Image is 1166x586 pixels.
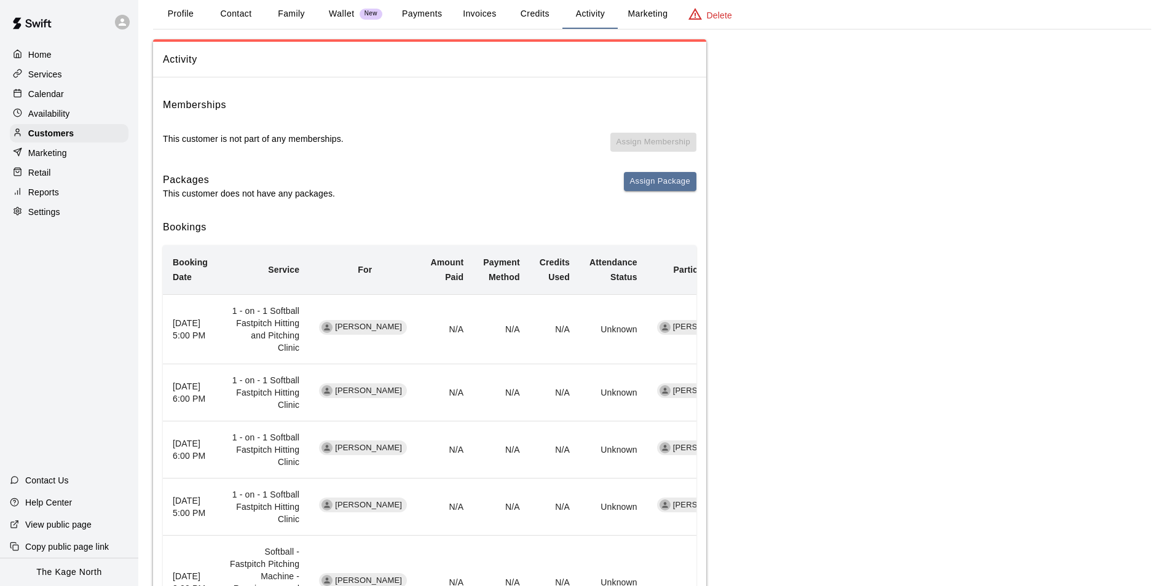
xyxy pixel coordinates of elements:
[10,144,128,162] a: Marketing
[473,294,529,364] td: N/A
[321,322,333,333] div: Grace Sefton
[668,385,745,397] span: [PERSON_NAME]
[10,45,128,64] a: Home
[163,294,218,364] th: [DATE] 5:00 PM
[28,68,62,80] p: Services
[25,541,109,553] p: Copy public page link
[28,166,51,179] p: Retail
[540,257,570,282] b: Credits Used
[660,322,671,333] div: Pete McNabb
[28,49,52,61] p: Home
[530,479,580,536] td: N/A
[321,385,333,396] div: Piper Sefton
[473,364,529,421] td: N/A
[10,104,128,123] a: Availability
[580,294,647,364] td: Unknown
[657,498,745,512] div: [PERSON_NAME]
[530,421,580,479] td: N/A
[360,10,382,18] span: New
[163,52,696,68] span: Activity
[10,203,128,221] a: Settings
[668,442,745,454] span: [PERSON_NAME]
[163,172,335,188] h6: Packages
[707,9,732,21] p: Delete
[330,442,407,454] span: [PERSON_NAME]
[218,364,309,421] td: 1 - on - 1 Softball Fastpitch Hitting Clinic
[36,566,102,579] p: The Kage North
[530,364,580,421] td: N/A
[657,440,745,455] div: [PERSON_NAME]
[589,257,637,282] b: Attendance Status
[330,385,407,397] span: [PERSON_NAME]
[218,421,309,479] td: 1 - on - 1 Softball Fastpitch Hitting Clinic
[10,163,128,182] a: Retail
[668,499,745,511] span: [PERSON_NAME]
[660,499,671,510] div: Brittani Goettsch
[163,479,218,536] th: [DATE] 5:00 PM
[173,257,208,282] b: Booking Date
[25,474,69,486] p: Contact Us
[10,124,128,143] a: Customers
[28,186,59,198] p: Reports
[163,133,344,145] p: This customer is not part of any memberships.
[25,496,72,509] p: Help Center
[321,575,333,586] div: Piper Sefton
[660,442,671,453] div: Brittani Goettsch
[421,479,474,536] td: N/A
[163,364,218,421] th: [DATE] 6:00 PM
[268,265,299,275] b: Service
[329,7,355,20] p: Wallet
[610,133,696,162] span: You don't have any memberships
[580,421,647,479] td: Unknown
[483,257,519,282] b: Payment Method
[580,364,647,421] td: Unknown
[330,499,407,511] span: [PERSON_NAME]
[163,97,226,113] h6: Memberships
[580,479,647,536] td: Unknown
[28,206,60,218] p: Settings
[10,183,128,201] a: Reports
[28,147,67,159] p: Marketing
[431,257,464,282] b: Amount Paid
[358,265,372,275] b: For
[530,294,580,364] td: N/A
[163,187,335,200] p: This customer does not have any packages.
[668,321,745,333] span: [PERSON_NAME]
[657,320,745,335] div: [PERSON_NAME]
[218,479,309,536] td: 1 - on - 1 Softball Fastpitch Hitting Clinic
[421,421,474,479] td: N/A
[473,421,529,479] td: N/A
[25,518,92,531] p: View public page
[28,127,74,139] p: Customers
[28,88,64,100] p: Calendar
[10,85,128,103] a: Calendar
[330,321,407,333] span: [PERSON_NAME]
[321,442,333,453] div: Piper Sefton
[321,499,333,510] div: Piper Sefton
[421,364,474,421] td: N/A
[28,107,70,120] p: Availability
[421,294,474,364] td: N/A
[218,294,309,364] td: 1 - on - 1 Softball Fastpitch Hitting and Pitching Clinic
[657,383,745,398] div: [PERSON_NAME]
[10,65,128,84] a: Services
[473,479,529,536] td: N/A
[660,385,671,396] div: Brittani Goettsch
[163,421,218,479] th: [DATE] 6:00 PM
[673,265,749,275] b: Participating Staff
[163,219,696,235] h6: Bookings
[624,172,696,191] button: Assign Package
